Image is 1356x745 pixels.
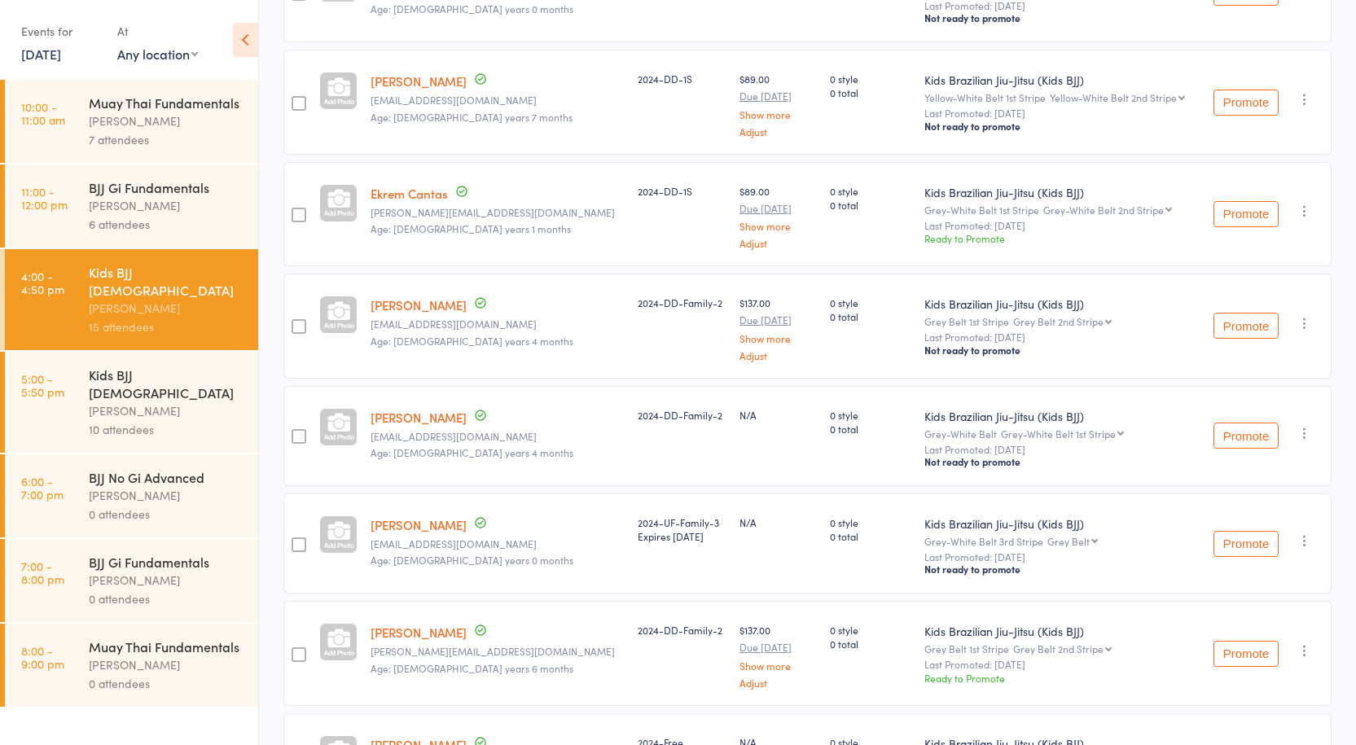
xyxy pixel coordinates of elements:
div: [PERSON_NAME] [89,299,244,318]
div: Not ready to promote [924,455,1196,468]
div: Yellow-White Belt 1st Stripe [924,92,1196,103]
div: [PERSON_NAME] [89,655,244,674]
a: Adjust [739,350,817,361]
div: [PERSON_NAME] [89,112,244,130]
div: [PERSON_NAME] [89,571,244,589]
div: 0 attendees [89,589,244,608]
span: 0 style [830,515,911,529]
div: 2024-UF-Family-3 [638,515,726,543]
small: Last Promoted: [DATE] [924,659,1196,670]
div: Not ready to promote [924,120,1196,133]
div: $89.00 [739,72,817,136]
a: [DATE] [21,45,61,63]
span: Age: [DEMOGRAPHIC_DATA] years 1 months [371,221,571,235]
div: Grey-White Belt 1st Stripe [924,204,1196,215]
button: Promote [1213,531,1279,557]
a: [PERSON_NAME] [371,516,467,533]
div: 0 attendees [89,505,244,524]
small: Due [DATE] [739,642,817,653]
div: 2024-DD-Family-2 [638,296,726,309]
small: Due [DATE] [739,314,817,326]
small: kabelleli@gmail.com [371,94,625,106]
span: 0 style [830,72,911,85]
div: Expires [DATE] [638,529,726,543]
div: N/A [739,515,817,529]
div: $137.00 [739,296,817,360]
button: Promote [1213,313,1279,339]
div: Kids Brazilian Jiu-Jitsu (Kids BJJ) [924,408,1196,424]
a: Ekrem Cantas [371,185,448,202]
span: Age: [DEMOGRAPHIC_DATA] years 4 months [371,334,573,348]
span: 0 style [830,296,911,309]
div: 10 attendees [89,420,244,439]
time: 5:00 - 5:50 pm [21,372,64,398]
a: 5:00 -5:50 pmKids BJJ [DEMOGRAPHIC_DATA][PERSON_NAME]10 attendees [5,352,258,453]
a: 4:00 -4:50 pmKids BJJ [DEMOGRAPHIC_DATA][PERSON_NAME]15 attendees [5,249,258,350]
a: Show more [739,109,817,120]
time: 11:00 - 12:00 pm [21,185,68,211]
small: Due [DATE] [739,203,817,214]
div: Grey-White Belt [924,428,1196,439]
span: Age: [DEMOGRAPHIC_DATA] years 0 months [371,2,573,15]
span: Age: [DEMOGRAPHIC_DATA] years 0 months [371,553,573,567]
a: [PERSON_NAME] [371,624,467,641]
div: [PERSON_NAME] [89,196,244,215]
div: N/A [739,408,817,422]
a: 7:00 -8:00 pmBJJ Gi Fundamentals[PERSON_NAME]0 attendees [5,539,258,622]
div: Ready to Promote [924,671,1196,685]
div: 2024-DD-Family-2 [638,408,726,422]
small: Last Promoted: [DATE] [924,220,1196,231]
small: eileen.bell10@gmail.com [371,646,625,657]
time: 6:00 - 7:00 pm [21,475,64,501]
small: Last Promoted: [DATE] [924,444,1196,455]
button: Promote [1213,90,1279,116]
small: Due [DATE] [739,90,817,102]
small: Last Promoted: [DATE] [924,551,1196,563]
div: 0 attendees [89,674,244,693]
a: Adjust [739,677,817,688]
div: Not ready to promote [924,344,1196,357]
div: Kids BJJ [DEMOGRAPHIC_DATA] [89,263,244,299]
div: Kids Brazilian Jiu-Jitsu (Kids BJJ) [924,296,1196,312]
span: 0 total [830,309,911,323]
div: Muay Thai Fundamentals [89,638,244,655]
div: BJJ Gi Fundamentals [89,553,244,571]
a: 11:00 -12:00 pmBJJ Gi Fundamentals[PERSON_NAME]6 attendees [5,164,258,248]
small: Last Promoted: [DATE] [924,107,1196,119]
div: 6 attendees [89,215,244,234]
div: Grey-White Belt 1st Stripe [1001,428,1116,439]
span: 0 style [830,184,911,198]
span: 0 total [830,529,911,543]
button: Promote [1213,201,1279,227]
div: Grey Belt [1047,536,1090,546]
div: [PERSON_NAME] [89,486,244,505]
a: Show more [739,333,817,344]
span: 0 total [830,198,911,212]
a: 6:00 -7:00 pmBJJ No Gi Advanced[PERSON_NAME]0 attendees [5,454,258,537]
button: Promote [1213,641,1279,667]
div: Events for [21,18,101,45]
span: Age: [DEMOGRAPHIC_DATA] years 7 months [371,110,573,124]
button: Promote [1213,423,1279,449]
span: 0 total [830,422,911,436]
a: 8:00 -9:00 pmMuay Thai Fundamentals[PERSON_NAME]0 attendees [5,624,258,707]
div: Grey Belt 1st Stripe [924,316,1196,326]
a: [PERSON_NAME] [371,296,467,313]
div: Grey-White Belt 3rd Stripe [924,536,1196,546]
span: Age: [DEMOGRAPHIC_DATA] years 6 months [371,661,573,675]
time: 4:00 - 4:50 pm [21,270,64,296]
div: 2024-DD-Family-2 [638,623,726,637]
span: 0 style [830,408,911,422]
a: [PERSON_NAME] [371,72,467,90]
a: 10:00 -11:00 amMuay Thai Fundamentals[PERSON_NAME]7 attendees [5,80,258,163]
span: Age: [DEMOGRAPHIC_DATA] years 4 months [371,445,573,459]
span: 0 total [830,85,911,99]
div: Muay Thai Fundamentals [89,94,244,112]
div: Any location [117,45,198,63]
a: [PERSON_NAME] [371,409,467,426]
small: Jacobdarlington114@gmail.com [371,538,625,550]
div: Grey Belt 2nd Stripe [1013,316,1104,326]
div: $137.00 [739,623,817,687]
div: $89.00 [739,184,817,248]
div: [PERSON_NAME] [89,401,244,420]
